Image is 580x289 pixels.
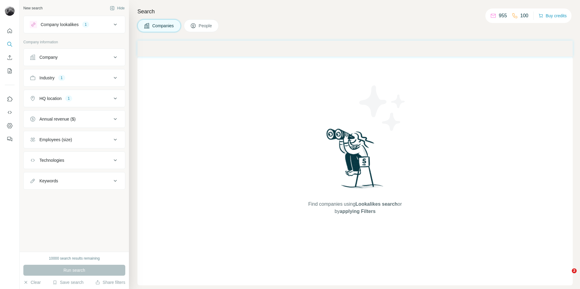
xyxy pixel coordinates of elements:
p: Company information [23,39,125,45]
img: Surfe Illustration - Stars [355,81,410,135]
button: Company [24,50,125,65]
img: Avatar [5,6,15,16]
p: 955 [499,12,507,19]
span: People [199,23,213,29]
div: Company [39,54,58,60]
button: Dashboard [5,120,15,131]
button: Save search [52,279,83,285]
button: Technologies [24,153,125,168]
span: 2 [572,268,577,273]
button: Quick start [5,25,15,36]
iframe: Intercom live chat [559,268,574,283]
button: Industry1 [24,71,125,85]
div: 1 [82,22,89,27]
div: HQ location [39,95,62,101]
button: HQ location1 [24,91,125,106]
img: Surfe Illustration - Woman searching with binoculars [324,127,387,194]
button: Annual revenue ($) [24,112,125,126]
button: Use Surfe on LinkedIn [5,94,15,105]
span: Companies [152,23,174,29]
button: Buy credits [538,12,567,20]
span: Lookalikes search [356,201,398,207]
button: Clear [23,279,41,285]
button: Feedback [5,134,15,144]
div: 10000 search results remaining [49,256,99,261]
div: New search [23,5,42,11]
span: applying Filters [340,209,376,214]
button: My lists [5,65,15,76]
h4: Search [137,7,573,16]
p: 100 [520,12,528,19]
div: 1 [58,75,65,81]
button: Hide [106,4,129,13]
div: Company lookalikes [41,22,79,28]
button: Keywords [24,174,125,188]
div: Keywords [39,178,58,184]
button: Use Surfe API [5,107,15,118]
button: Employees (size) [24,132,125,147]
div: 1 [65,96,72,101]
div: Annual revenue ($) [39,116,76,122]
span: Find companies using or by [306,201,403,215]
button: Enrich CSV [5,52,15,63]
div: Industry [39,75,55,81]
button: Share filters [95,279,125,285]
button: Search [5,39,15,50]
iframe: Banner [137,41,573,57]
button: Company lookalikes1 [24,17,125,32]
div: Technologies [39,157,64,163]
div: Employees (size) [39,137,72,143]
